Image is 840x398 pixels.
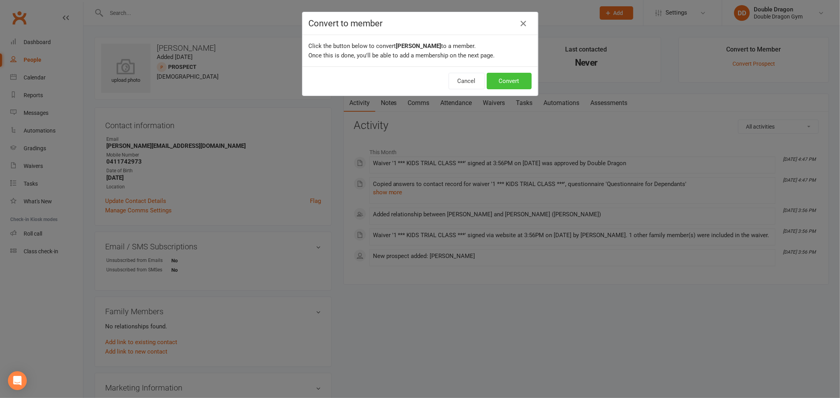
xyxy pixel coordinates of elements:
button: Convert [487,73,532,89]
button: Close [517,17,530,30]
b: [PERSON_NAME] [396,42,441,50]
div: Click the button below to convert to a member. Once this is done, you'll be able to add a members... [302,35,538,66]
button: Cancel [449,73,485,89]
div: Open Intercom Messenger [8,371,27,390]
h4: Convert to member [309,18,532,28]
